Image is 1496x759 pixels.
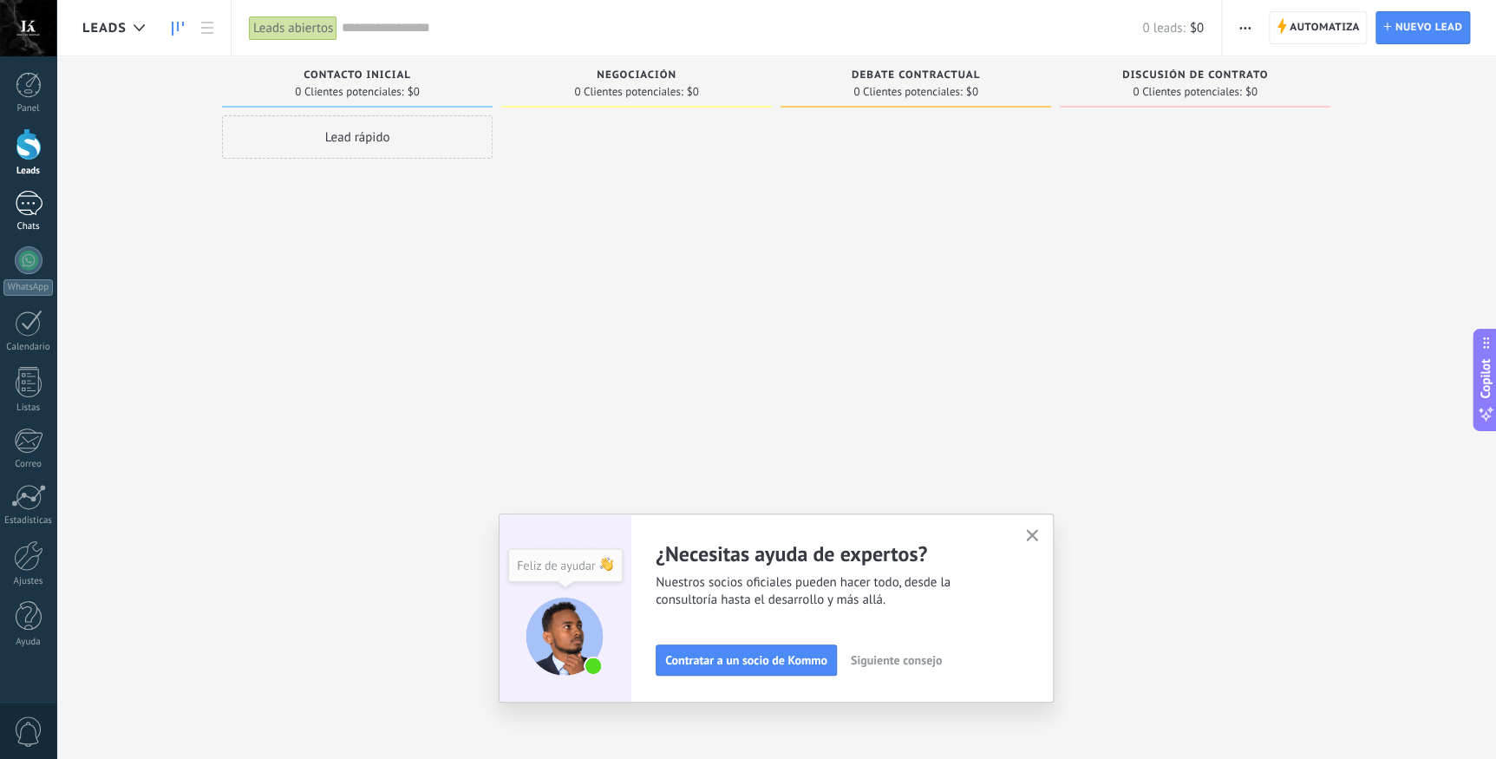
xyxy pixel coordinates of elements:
span: Leads [82,20,127,36]
div: Ajustes [3,576,54,587]
h2: ¿Necesitas ayuda de expertos? [656,540,1004,567]
span: 0 Clientes potenciales: [295,87,403,97]
div: Lead rápido [222,115,493,159]
span: Contratar a un socio de Kommo [665,654,827,666]
div: Panel [3,103,54,115]
div: Leads abiertos [249,16,337,41]
div: Calendario [3,342,54,353]
span: 0 Clientes potenciales: [574,87,683,97]
a: Automatiza [1269,11,1368,44]
span: Discusión de contrato [1122,69,1268,82]
div: Ayuda [3,637,54,648]
div: Debate contractual [789,69,1042,84]
span: $0 [687,87,699,97]
div: Estadísticas [3,515,54,527]
span: Copilot [1477,358,1494,398]
span: $0 [1245,87,1258,97]
span: Contacto inicial [304,69,411,82]
span: $0 [408,87,420,97]
div: Correo [3,459,54,470]
div: Contacto inicial [231,69,484,84]
span: 0 Clientes potenciales: [1133,87,1241,97]
span: Negociación [597,69,676,82]
span: $0 [966,87,978,97]
span: 0 Clientes potenciales: [853,87,962,97]
button: Más [1232,11,1258,44]
span: Nuevo lead [1395,12,1462,43]
button: Siguiente consejo [843,647,950,673]
span: 0 leads: [1142,20,1185,36]
div: WhatsApp [3,279,53,296]
div: Listas [3,402,54,414]
a: Leads [163,11,193,45]
button: Contratar a un socio de Kommo [656,644,837,676]
span: Siguiente consejo [851,654,942,666]
span: Automatiza [1290,12,1360,43]
div: Discusión de contrato [1068,69,1322,84]
div: Leads [3,166,54,177]
a: Lista [193,11,222,45]
a: Nuevo lead [1375,11,1470,44]
span: Nuestros socios oficiales pueden hacer todo, desde la consultoría hasta el desarrollo y más allá. [656,574,1004,609]
span: Debate contractual [852,69,980,82]
span: $0 [1190,20,1204,36]
div: Negociación [510,69,763,84]
div: Chats [3,221,54,232]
